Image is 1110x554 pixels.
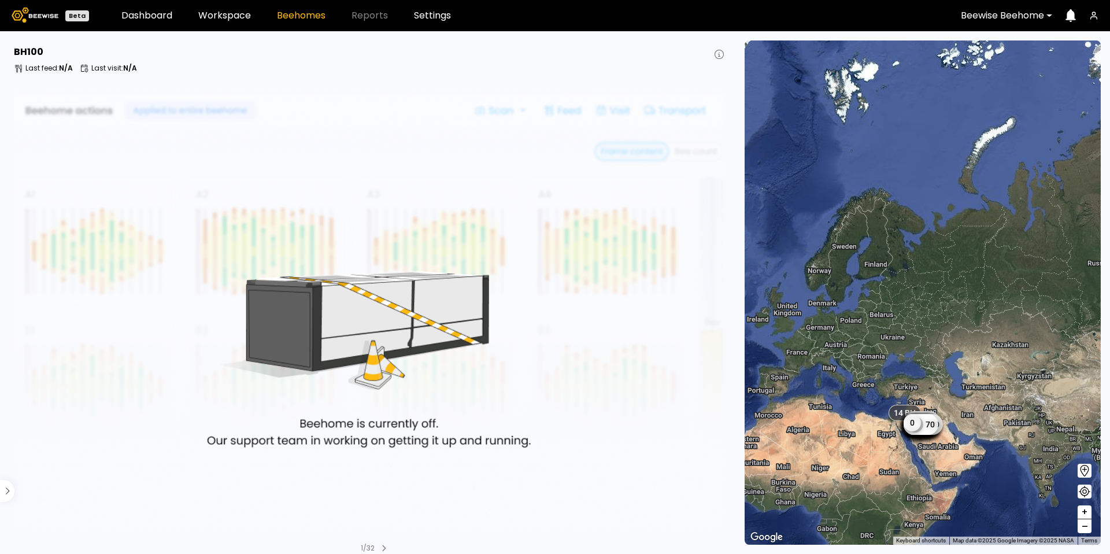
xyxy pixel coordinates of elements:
h3: BH 100 [14,47,43,57]
a: Settings [414,11,451,20]
p: Last visit : [91,65,137,72]
img: Beewise logo [12,8,58,23]
a: Beehomes [277,11,325,20]
div: 1 / 32 [361,543,375,553]
span: 14 BH [894,408,916,418]
button: + [1078,505,1091,519]
a: Terms (opens in new tab) [1081,537,1097,544]
img: Empty State [14,91,726,529]
div: 5 [905,412,935,433]
b: N/A [59,63,73,73]
a: Workspace [198,11,251,20]
span: – [1082,519,1088,534]
span: Reports [351,11,388,20]
button: Keyboard shortcuts [896,537,946,545]
img: Google [748,530,786,545]
span: + [1081,505,1088,519]
a: Dashboard [121,11,172,20]
div: 0 [904,414,921,431]
p: Last feed : [25,65,73,72]
span: Map data ©2025 Google Imagery ©2025 NASA [953,537,1074,544]
div: Beta [65,10,89,21]
button: – [1078,519,1091,533]
a: Open this area in Google Maps (opens a new window) [748,530,786,545]
b: N/A [123,63,137,73]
